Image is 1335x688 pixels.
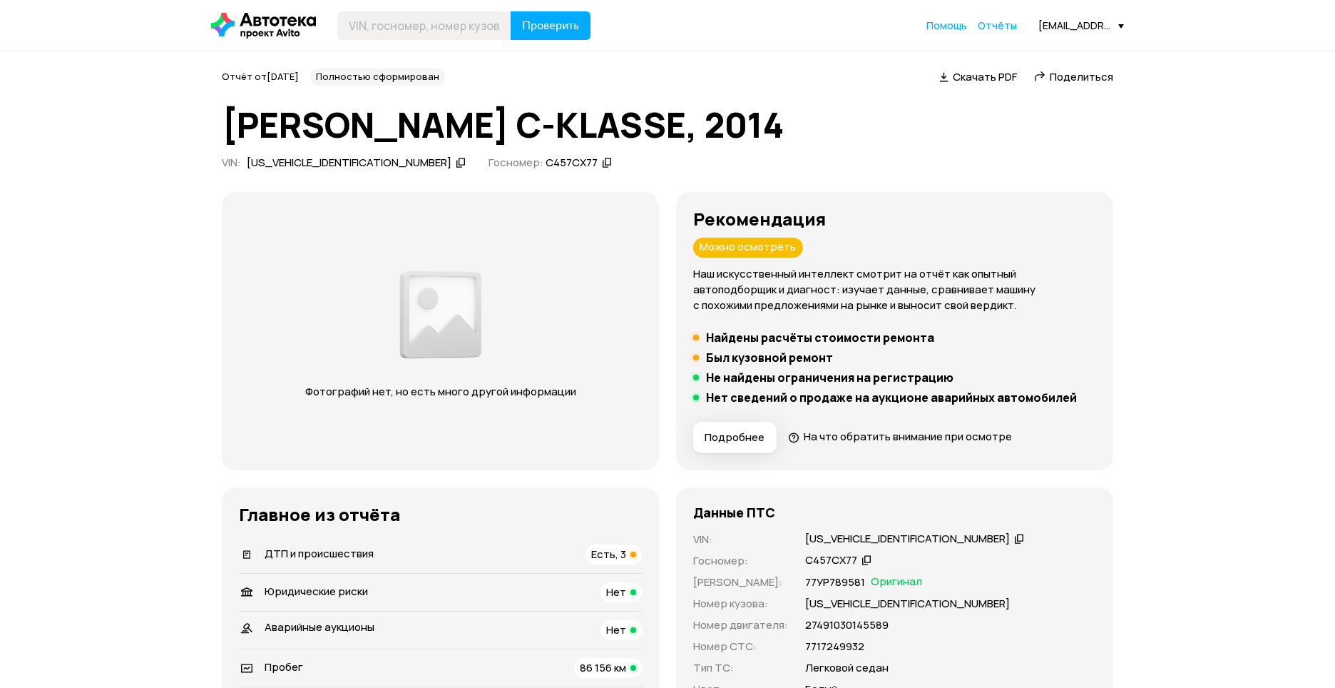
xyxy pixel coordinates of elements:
span: На что обратить внимание при осмотре [804,429,1012,444]
p: [PERSON_NAME] : [693,575,788,590]
p: Легковой седан [805,660,889,676]
h4: Данные ПТС [693,505,775,520]
p: Наш искусственный интеллект смотрит на отчёт как опытный автоподборщик и диагност: изучает данные... [693,266,1096,313]
h1: [PERSON_NAME] C-KLASSE, 2014 [222,106,1113,144]
p: 27491030145589 [805,617,889,633]
span: VIN : [222,155,241,170]
a: Скачать PDF [939,69,1017,84]
a: Помощь [926,19,967,33]
h5: Нет сведений о продаже на аукционе аварийных автомобилей [706,390,1077,405]
h5: Найдены расчёты стоимости ремонта [706,330,934,345]
p: Тип ТС : [693,660,788,676]
span: Поделиться [1050,69,1113,84]
button: Проверить [511,11,590,40]
h5: Не найдены ограничения на регистрацию [706,370,953,385]
p: 77УР789581 [805,575,865,590]
span: 86 156 км [580,660,626,675]
span: Нет [606,622,626,637]
span: Проверить [522,20,579,31]
span: ДТП и происшествия [265,546,374,561]
span: Юридические риски [265,584,368,599]
p: Номер СТС : [693,639,788,654]
span: Отчёты [978,19,1017,32]
p: Госномер : [693,553,788,569]
div: Можно осмотреть [693,238,803,258]
input: VIN, госномер, номер кузова [337,11,511,40]
div: [US_VEHICLE_IDENTIFICATION_NUMBER] [805,532,1010,547]
h3: Рекомендация [693,209,1096,229]
a: Отчёты [978,19,1017,33]
p: Номер двигателя : [693,617,788,633]
span: Пробег [265,659,303,674]
p: 7717249932 [805,639,864,654]
p: VIN : [693,532,788,547]
div: С457СХ77 [546,156,598,171]
span: Есть, 3 [591,547,626,562]
span: Оригинал [871,575,922,590]
h5: Был кузовной ремонт [706,350,833,365]
div: [US_VEHICLE_IDENTIFICATION_NUMBER] [247,156,451,171]
a: Поделиться [1034,69,1113,84]
button: Подробнее [693,422,777,453]
span: Нет [606,585,626,600]
span: Отчёт от [DATE] [222,70,299,83]
h3: Главное из отчёта [239,505,642,525]
p: Номер кузова : [693,596,788,612]
span: Аварийные аукционы [265,619,374,634]
span: Скачать PDF [953,69,1017,84]
div: С457СХ77 [805,553,857,568]
p: Фотографий нет, но есть много другой информации [291,384,590,400]
img: d89e54fb62fcf1f0.png [396,263,486,367]
span: Помощь [926,19,967,32]
div: Полностью сформирован [310,69,445,86]
a: На что обратить внимание при осмотре [788,429,1012,444]
span: Госномер: [489,155,543,170]
div: [EMAIL_ADDRESS][DOMAIN_NAME] [1038,19,1124,32]
p: [US_VEHICLE_IDENTIFICATION_NUMBER] [805,596,1010,612]
span: Подробнее [705,430,764,445]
